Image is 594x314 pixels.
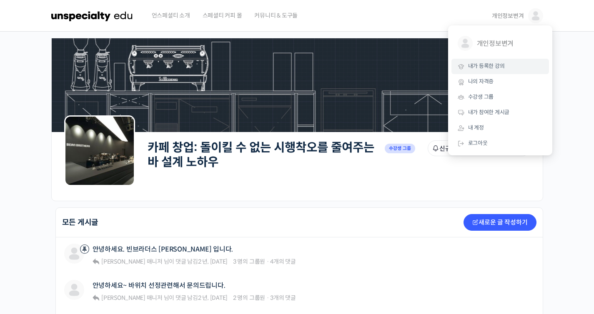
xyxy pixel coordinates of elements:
a: 카페 창업: 돌이킬 수 없는 시행착오를 줄여주는 바 설계 노하우 [148,140,374,169]
span: · [266,258,269,265]
span: 로그아웃 [468,140,488,147]
span: 님이 댓글 남김 [100,258,228,265]
span: 수강생 그룹 [385,144,416,153]
button: 신규 업데이트 이메일로 알림 받기 [428,140,530,156]
a: 2 년, [DATE] [198,294,228,302]
a: [PERSON_NAME] 매니저 [100,294,163,302]
span: 내가 등록한 강의 [468,62,505,70]
a: 안녕하세요. 빈브라더스 [PERSON_NAME] 입니다. [93,245,233,253]
span: 수강생 그룹 [468,93,494,100]
a: 홈 [3,245,55,266]
a: 2 년, [DATE] [198,258,228,265]
span: [PERSON_NAME] 매니저 [101,294,163,302]
h2: 모든 게시글 [62,219,99,226]
span: 님이 댓글 남김 [100,294,228,302]
a: 대화 [55,245,108,266]
a: 내 계정 [451,120,549,136]
span: 나의 자격증 [468,78,494,85]
a: 개인정보변겨 [451,30,549,59]
a: 내가 참여한 게시글 [451,105,549,120]
span: [PERSON_NAME] 매니저 [101,258,163,265]
span: 2 명의 그룹원 [233,294,265,302]
a: 새로운 글 작성하기 [464,214,536,231]
a: 설정 [108,245,160,266]
a: 나의 자격증 [451,74,549,90]
span: 내가 참여한 게시글 [468,109,510,116]
span: · [266,294,269,302]
span: 내 계정 [468,124,484,131]
span: 3 명의 그룹원 [233,258,265,265]
span: 4개의 댓글 [270,258,296,265]
span: 개인정보변겨 [492,12,524,20]
a: 안녕하세요~ 바위치 선정관련해서 문의드립니다. [93,282,226,289]
a: 수강생 그룹 [451,90,549,105]
span: 3개의 댓글 [270,294,296,302]
span: 개인정보변겨 [477,36,539,52]
span: 대화 [76,258,86,264]
span: 홈 [26,257,31,264]
img: Group logo of 카페 창업: 돌이킬 수 없는 시행착오를 줄여주는 바 설계 노하우 [64,115,135,186]
a: 내가 등록한 강의 [451,59,549,74]
a: 로그아웃 [451,136,549,151]
span: 설정 [129,257,139,264]
a: [PERSON_NAME] 매니저 [100,258,163,265]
